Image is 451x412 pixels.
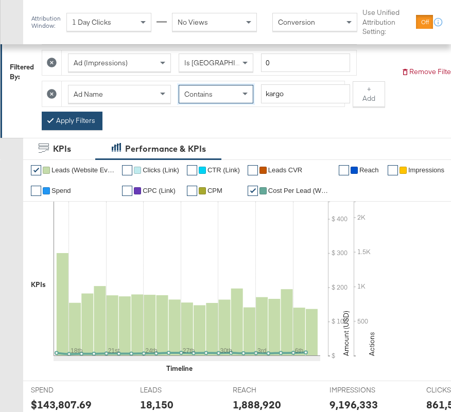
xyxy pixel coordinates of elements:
[122,165,132,175] a: ✔
[31,397,92,412] div: $143,807.69
[207,187,222,194] span: CPM
[31,385,108,395] span: SPEND
[74,58,128,67] span: Ad (Impressions)
[184,58,263,67] span: Is [GEOGRAPHIC_DATA]
[31,186,41,196] a: ✔
[329,385,407,395] span: IMPRESSIONS
[268,187,331,194] span: Cost Per Lead (Website Events)
[359,166,379,174] span: Reach
[248,186,258,196] a: ✔
[268,166,302,174] span: Leads CVR
[353,81,385,107] button: + Add
[143,166,179,174] span: Clicks (Link)
[278,17,315,27] span: Conversion
[367,332,376,356] text: Actions
[388,165,398,175] a: ✔
[53,143,71,155] div: KPIs
[233,397,281,412] div: 1,888,920
[74,89,103,99] span: Ad Name
[184,89,213,99] span: Contains
[362,8,412,37] label: Use Unified Attribution Setting:
[339,165,349,175] a: ✔
[178,17,208,27] span: No Views
[122,186,132,196] a: ✔
[166,364,193,373] div: Timeline
[10,62,34,81] div: Filtered By:
[51,187,71,194] span: Spend
[31,15,61,29] div: Attribution Window:
[31,165,41,175] a: ✔
[51,166,114,174] span: Leads (Website Events)
[140,385,217,395] span: LEADS
[187,186,197,196] a: ✔
[329,397,378,412] div: 9,196,333
[187,165,197,175] a: ✔
[125,143,206,155] div: Performance & KPIs
[261,84,350,103] input: Enter a search term
[248,165,258,175] a: ✔
[261,53,350,73] input: Enter a number
[408,166,444,174] span: Impressions
[207,166,240,174] span: CTR (Link)
[31,280,46,290] div: KPIs
[143,187,176,194] span: CPC (Link)
[233,385,310,395] span: REACH
[341,311,351,356] text: Amount (USD)
[140,397,174,412] div: 18,150
[42,112,102,130] button: Apply Filters
[72,17,111,27] span: 1 Day Clicks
